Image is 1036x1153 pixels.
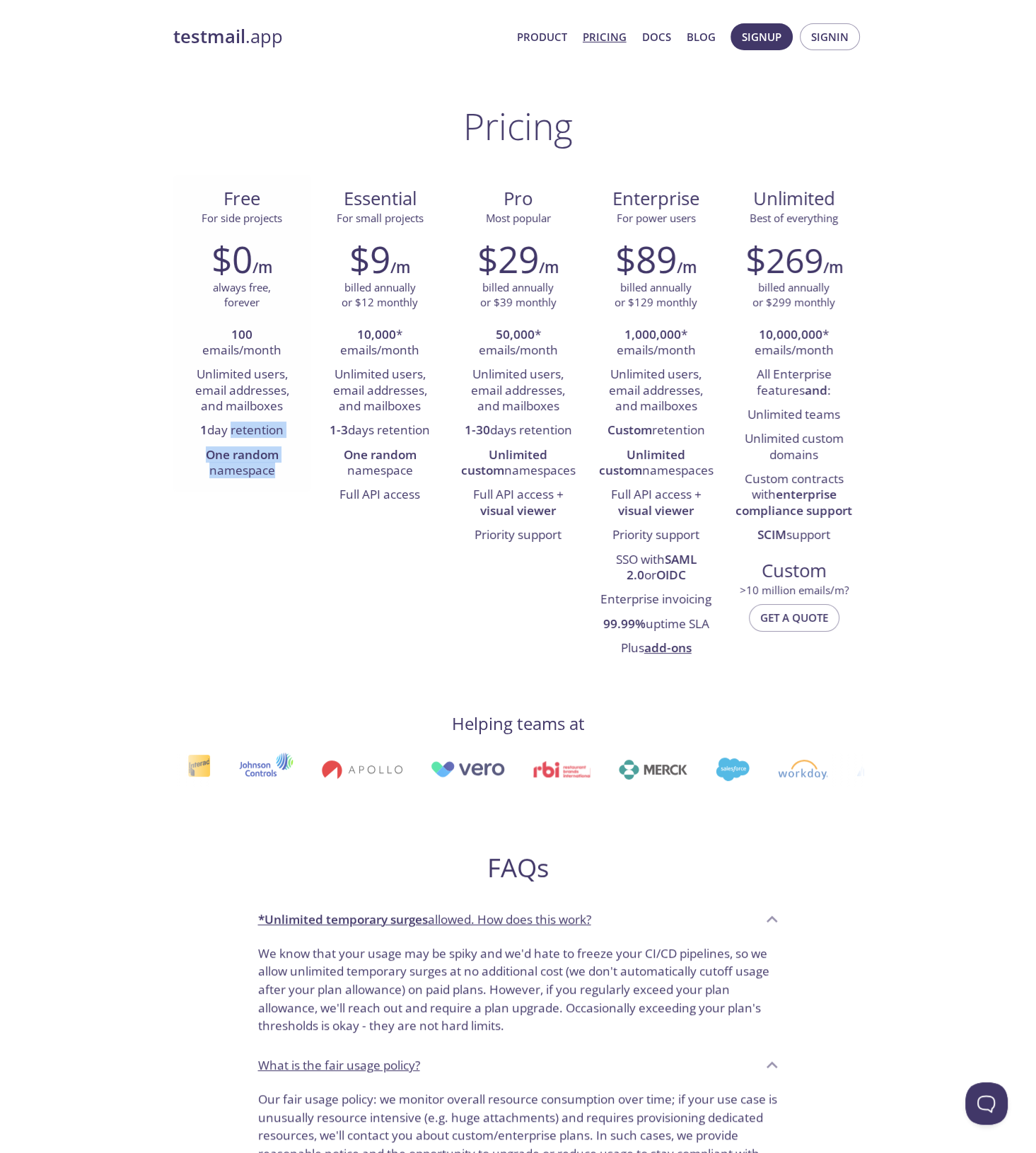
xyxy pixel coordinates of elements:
li: namespace [184,444,301,484]
strong: 100 [231,326,252,342]
strong: 1-30 [465,422,490,438]
div: *Unlimited temporary surgesallowed. How does this work? [247,939,790,1047]
img: rbi [533,761,590,777]
a: Product [517,28,567,46]
span: Best of everything [750,211,838,225]
span: Pro [460,187,576,211]
p: always free, forever [213,280,271,311]
strong: visual viewer [618,502,694,518]
a: Docs [642,28,671,46]
li: Unlimited custom domains [735,427,852,468]
li: Unlimited users, email addresses, and mailboxes [460,363,576,419]
strong: OIDC [656,567,686,583]
strong: Unlimited custom [599,446,686,478]
p: What is the fair usage policy? [258,1056,420,1074]
h6: /m [539,255,559,279]
li: Full API access + [460,483,576,523]
li: Unlimited users, email addresses, and mailboxes [184,363,301,419]
strong: 1-3 [330,422,348,438]
img: vero [431,761,506,777]
h6: /m [390,255,410,279]
span: Custom [736,559,851,583]
a: Pricing [583,28,627,46]
strong: *Unlimited temporary surges [258,911,428,927]
strong: visual viewer [480,502,556,518]
h4: Helping teams at [452,712,585,735]
img: salesforce [716,758,750,781]
li: * emails/month [735,323,852,364]
p: billed annually or $12 monthly [342,280,418,311]
li: Unlimited users, email addresses, and mailboxes [322,363,438,419]
iframe: Help Scout Beacon - Open [965,1082,1008,1125]
li: support [735,523,852,547]
li: All Enterprise features : [735,363,852,403]
span: 269 [766,237,823,283]
h2: $9 [349,238,390,280]
li: day retention [184,419,301,443]
button: Get a quote [749,604,839,631]
div: What is the fair usage policy? [247,1046,790,1084]
strong: SCIM [757,526,786,543]
li: namespaces [598,444,714,484]
strong: Unlimited custom [461,446,548,478]
p: billed annually or $39 monthly [480,280,557,311]
span: Get a quote [760,608,828,627]
strong: SAML 2.0 [627,551,697,583]
strong: 99.99% [603,615,646,632]
strong: 10,000 [357,326,396,342]
strong: One random [206,446,279,463]
li: * emails/month [598,323,714,364]
button: Signin [800,23,860,50]
li: Full API access [322,483,438,507]
h2: $0 [211,238,252,280]
li: Full API access + [598,483,714,523]
h2: $ [745,238,823,280]
h6: /m [823,255,843,279]
h2: $29 [477,238,539,280]
a: add-ons [644,639,692,656]
a: Blog [687,28,716,46]
strong: One random [344,446,417,463]
img: workday [778,760,828,780]
div: *Unlimited temporary surgesallowed. How does this work? [247,900,790,939]
span: For side projects [202,211,282,225]
li: days retention [460,419,576,443]
strong: testmail [173,24,245,49]
p: billed annually or $129 monthly [615,280,697,311]
img: johnsoncontrols [239,753,293,787]
strong: enterprise compliance support [735,486,852,518]
h2: FAQs [247,852,790,883]
img: merck [619,760,687,780]
span: For small projects [337,211,424,225]
strong: 10,000,000 [759,326,822,342]
span: Signin [811,28,849,46]
span: Essential [322,187,438,211]
span: Signup [742,28,781,46]
span: Unlimited [753,186,835,211]
p: billed annually or $299 monthly [752,280,835,311]
h1: Pricing [463,105,573,147]
h6: /m [677,255,697,279]
h6: /m [252,255,272,279]
li: retention [598,419,714,443]
li: namespaces [460,444,576,484]
span: > 10 million emails/m? [740,583,849,597]
li: Unlimited teams [735,403,852,427]
strong: 50,000 [496,326,535,342]
p: allowed. How does this work? [258,910,591,929]
li: Plus [598,637,714,661]
strong: 1 [200,422,207,438]
button: Signup [731,23,793,50]
li: namespace [322,444,438,484]
img: apollo [322,760,402,780]
span: Most popular [486,211,551,225]
a: testmail.app [173,25,506,49]
span: Enterprise [598,187,714,211]
span: For power users [617,211,696,225]
li: Custom contracts with [735,468,852,523]
li: days retention [322,419,438,443]
strong: 1,000,000 [624,326,681,342]
li: SSO with or [598,548,714,589]
li: uptime SLA [598,613,714,637]
p: We know that your usage may be spiky and we'd hate to freeze your CI/CD pipelines, so we allow un... [258,944,779,1036]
